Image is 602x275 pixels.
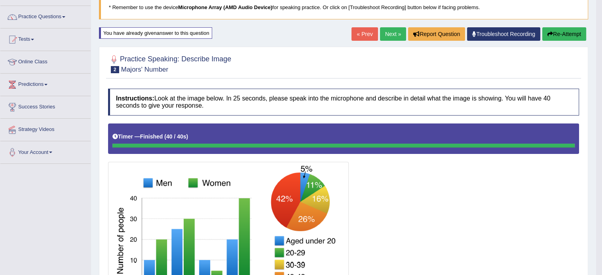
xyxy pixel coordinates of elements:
span: 2 [111,66,119,73]
h2: Practice Speaking: Describe Image [108,53,231,73]
a: Practice Questions [0,6,91,26]
a: Tests [0,28,91,48]
button: Report Question [408,27,465,41]
a: Success Stories [0,96,91,116]
h4: Look at the image below. In 25 seconds, please speak into the microphone and describe in detail w... [108,89,579,115]
small: Majors' Number [121,66,168,73]
b: Instructions: [116,95,154,102]
a: Predictions [0,74,91,93]
a: « Prev [351,27,378,41]
b: 40 / 40s [166,133,186,140]
h5: Timer — [112,134,188,140]
div: You have already given answer to this question [99,27,212,39]
a: Strategy Videos [0,119,91,138]
a: Online Class [0,51,91,71]
a: Next » [380,27,406,41]
button: Re-Attempt [542,27,586,41]
b: Microphone Array (AMD Audio Device) [178,4,272,10]
b: ) [186,133,188,140]
b: ( [164,133,166,140]
a: Your Account [0,141,91,161]
a: Troubleshoot Recording [467,27,540,41]
b: Finished [140,133,163,140]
